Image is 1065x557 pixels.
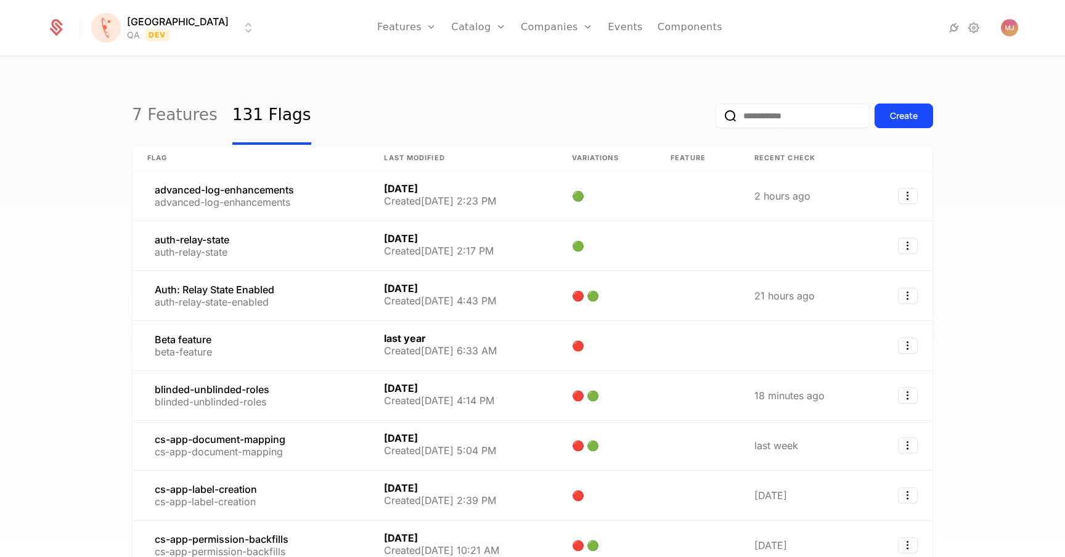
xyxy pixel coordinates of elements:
th: Variations [557,145,656,171]
th: Recent check [740,145,869,171]
th: Feature [656,145,740,171]
span: [GEOGRAPHIC_DATA] [127,14,229,29]
img: Florence [91,13,121,43]
button: Select action [898,188,918,204]
img: Milos Jacimovic [1001,19,1018,36]
button: Select action [898,338,918,354]
button: Select environment [95,14,256,41]
th: Flag [133,145,369,171]
a: Integrations [947,20,961,35]
div: QA [127,29,140,41]
a: 131 Flags [232,87,311,145]
button: Select action [898,437,918,453]
a: 7 Features [132,87,218,145]
button: Select action [898,487,918,503]
button: Select action [898,238,918,254]
span: Dev [145,29,170,41]
div: Create [890,110,918,122]
button: Select action [898,288,918,304]
button: Select action [898,537,918,553]
button: Select action [898,388,918,404]
th: Last Modified [369,145,557,171]
button: Create [875,104,933,128]
button: Open user button [1001,19,1018,36]
a: Settings [966,20,981,35]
